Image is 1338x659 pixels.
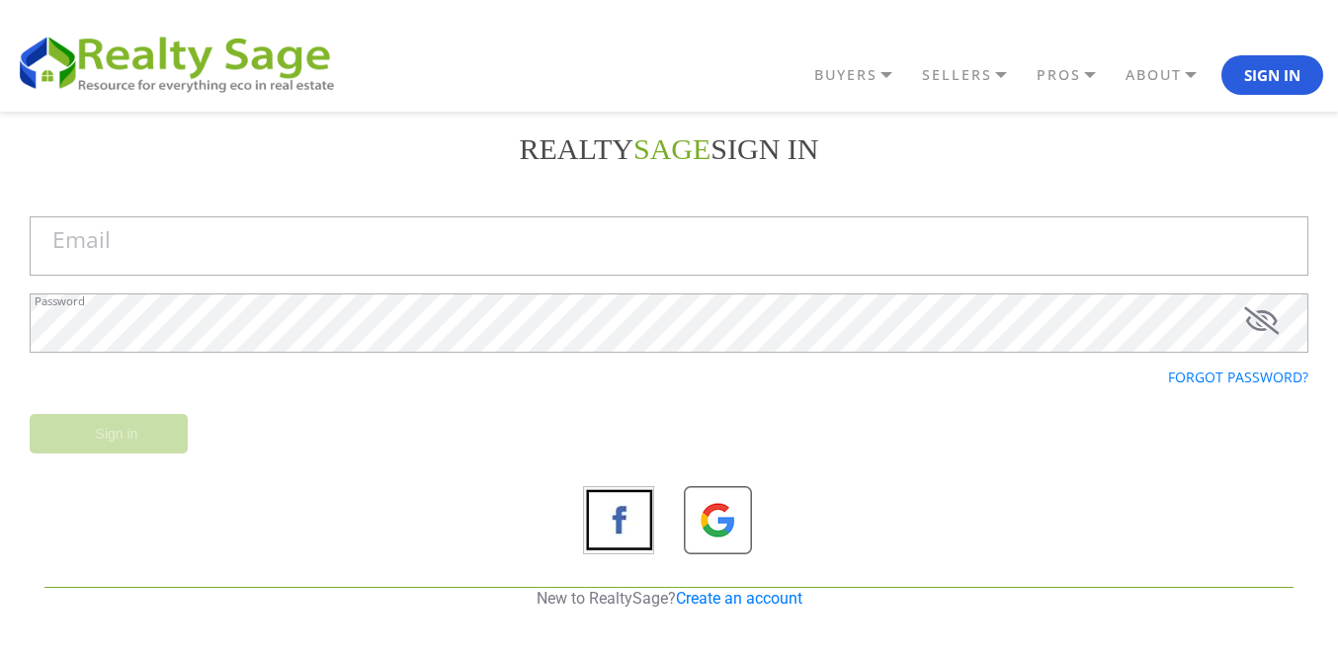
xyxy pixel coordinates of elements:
a: Forgot password? [1168,368,1308,386]
p: New to RealtySage? [44,588,1294,610]
a: BUYERS [809,58,917,92]
font: SAGE [633,132,711,165]
a: PROS [1032,58,1121,92]
a: SELLERS [917,58,1032,92]
a: ABOUT [1121,58,1221,92]
label: Password [35,295,85,306]
button: Sign In [1221,55,1323,95]
img: REALTY SAGE [15,30,351,95]
a: Create an account [676,589,802,608]
label: Email [52,229,111,252]
h2: REALTY Sign in [30,131,1308,167]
